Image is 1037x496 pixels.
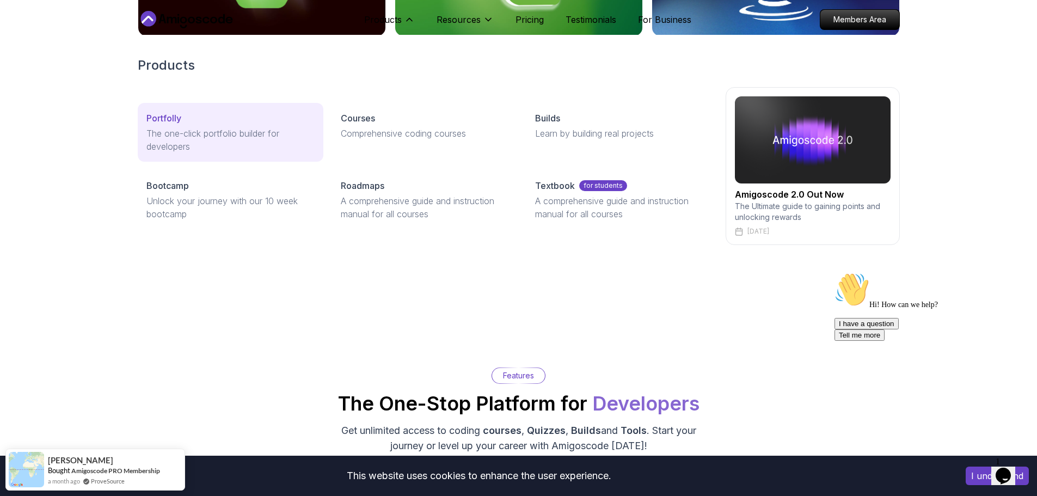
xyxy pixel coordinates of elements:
[4,62,54,73] button: Tell me more
[820,9,900,30] a: Members Area
[138,170,323,229] a: BootcampUnlock your journey with our 10 week bootcamp
[9,452,44,487] img: provesource social proof notification image
[535,179,575,192] p: Textbook
[341,194,509,221] p: A comprehensive guide and instruction manual for all courses
[91,476,125,486] a: ProveSource
[735,188,891,201] h2: Amigoscode 2.0 Out Now
[526,103,712,149] a: BuildsLearn by building real projects
[535,127,703,140] p: Learn by building real projects
[138,103,323,162] a: PortfollyThe one-click portfolio builder for developers
[338,393,699,414] h2: The One-Stop Platform for
[991,452,1026,485] iframe: chat widget
[138,57,900,74] h2: Products
[535,112,560,125] p: Builds
[638,13,691,26] a: For Business
[571,425,601,436] span: Builds
[8,464,949,488] div: This website uses cookies to enhance the user experience.
[341,112,375,125] p: Courses
[71,467,160,475] a: Amigoscode PRO Membership
[747,227,769,236] p: [DATE]
[820,10,899,29] p: Members Area
[437,13,494,35] button: Resources
[4,4,39,39] img: :wave:
[830,268,1026,447] iframe: chat widget
[332,103,518,149] a: CoursesComprehensive coding courses
[48,456,113,465] span: [PERSON_NAME]
[527,425,566,436] span: Quizzes
[146,179,189,192] p: Bootcamp
[579,180,627,191] p: for students
[341,179,384,192] p: Roadmaps
[4,4,200,73] div: 👋Hi! How can we help?I have a questionTell me more
[516,13,544,26] a: Pricing
[48,476,80,486] span: a month ago
[735,201,891,223] p: The Ultimate guide to gaining points and unlocking rewards
[726,87,900,245] a: amigoscode 2.0Amigoscode 2.0 Out NowThe Ultimate guide to gaining points and unlocking rewards[DATE]
[437,13,481,26] p: Resources
[146,194,315,221] p: Unlock your journey with our 10 week bootcamp
[146,127,315,153] p: The one-click portfolio builder for developers
[146,112,181,125] p: Portfolly
[332,170,518,229] a: RoadmapsA comprehensive guide and instruction manual for all courses
[364,13,415,35] button: Products
[621,425,647,436] span: Tools
[526,170,712,229] a: Textbookfor studentsA comprehensive guide and instruction manual for all courses
[48,466,70,475] span: Bought
[592,391,699,415] span: Developers
[535,194,703,221] p: A comprehensive guide and instruction manual for all courses
[4,33,108,41] span: Hi! How can we help?
[735,96,891,183] img: amigoscode 2.0
[364,13,402,26] p: Products
[966,467,1029,485] button: Accept cookies
[503,370,534,381] p: Features
[4,50,69,62] button: I have a question
[336,423,702,454] p: Get unlimited access to coding , , and . Start your journey or level up your career with Amigosco...
[341,127,509,140] p: Comprehensive coding courses
[566,13,616,26] a: Testimonials
[483,425,521,436] span: courses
